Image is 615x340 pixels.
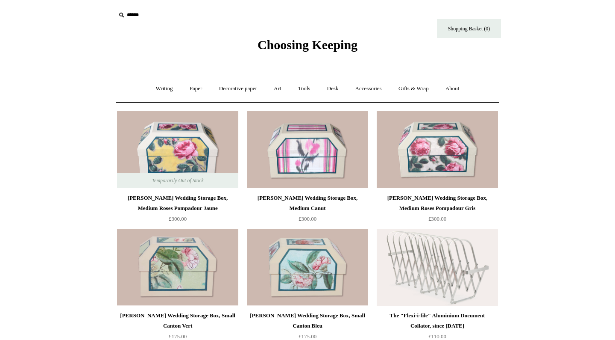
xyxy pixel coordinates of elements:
span: £300.00 [169,216,187,222]
span: £175.00 [169,333,187,340]
a: Decorative paper [211,77,265,100]
a: Gifts & Wrap [391,77,436,100]
span: Choosing Keeping [258,38,357,52]
img: The "Flexi-i-file" Aluminium Document Collator, since 1941 [377,229,498,306]
a: Antoinette Poisson Wedding Storage Box, Medium Roses Pompadour Jaune Antoinette Poisson Wedding S... [117,111,238,188]
a: Art [266,77,289,100]
img: Antoinette Poisson Wedding Storage Box, Medium Roses Pompadour Gris [377,111,498,188]
a: Accessories [348,77,389,100]
div: [PERSON_NAME] Wedding Storage Box, Small Canton Bleu [249,310,366,331]
a: Antoinette Poisson Wedding Storage Box, Small Canton Vert Antoinette Poisson Wedding Storage Box,... [117,229,238,306]
span: Temporarily Out of Stock [143,173,212,188]
a: Writing [148,77,181,100]
a: Desk [319,77,346,100]
a: [PERSON_NAME] Wedding Storage Box, Medium Canut £300.00 [247,193,368,228]
div: [PERSON_NAME] Wedding Storage Box, Medium Roses Pompadour Jaune [119,193,236,213]
a: Choosing Keeping [258,44,357,50]
span: £175.00 [299,333,316,340]
img: Antoinette Poisson Wedding Storage Box, Small Canton Bleu [247,229,368,306]
a: Paper [182,77,210,100]
img: Antoinette Poisson Wedding Storage Box, Medium Roses Pompadour Jaune [117,111,238,188]
div: [PERSON_NAME] Wedding Storage Box, Medium Roses Pompadour Gris [379,193,496,213]
a: Shopping Basket (0) [437,19,501,38]
span: £110.00 [428,333,446,340]
a: Antoinette Poisson Wedding Storage Box, Medium Canut Antoinette Poisson Wedding Storage Box, Medi... [247,111,368,188]
a: [PERSON_NAME] Wedding Storage Box, Medium Roses Pompadour Gris £300.00 [377,193,498,228]
a: Tools [290,77,318,100]
span: £300.00 [299,216,316,222]
a: The "Flexi-i-file" Aluminium Document Collator, since 1941 The "Flexi-i-file" Aluminium Document ... [377,229,498,306]
img: Antoinette Poisson Wedding Storage Box, Small Canton Vert [117,229,238,306]
span: £300.00 [428,216,446,222]
div: [PERSON_NAME] Wedding Storage Box, Small Canton Vert [119,310,236,331]
a: Antoinette Poisson Wedding Storage Box, Small Canton Bleu Antoinette Poisson Wedding Storage Box,... [247,229,368,306]
div: The "Flexi-i-file" Aluminium Document Collator, since [DATE] [379,310,496,331]
a: About [438,77,467,100]
img: Antoinette Poisson Wedding Storage Box, Medium Canut [247,111,368,188]
a: [PERSON_NAME] Wedding Storage Box, Medium Roses Pompadour Jaune £300.00 [117,193,238,228]
a: Antoinette Poisson Wedding Storage Box, Medium Roses Pompadour Gris Antoinette Poisson Wedding St... [377,111,498,188]
div: [PERSON_NAME] Wedding Storage Box, Medium Canut [249,193,366,213]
